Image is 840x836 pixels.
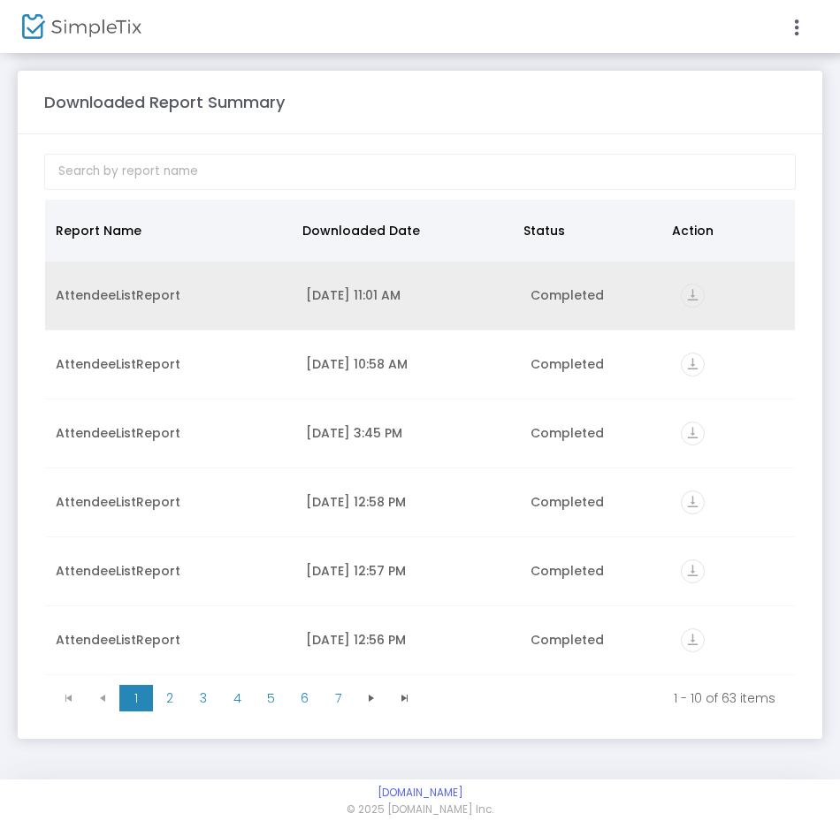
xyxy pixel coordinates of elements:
div: AttendeeListReport [56,286,285,304]
span: Page 5 [254,685,287,711]
span: Page 2 [153,685,187,711]
div: https://go.SimpleTix.com/ommmq [681,284,784,308]
div: Data table [45,200,795,677]
div: https://go.SimpleTix.com/k01pr [681,353,784,376]
i: vertical_align_bottom [681,284,705,308]
div: Completed [531,493,660,511]
a: vertical_align_bottom [681,358,705,376]
div: AttendeeListReport [56,562,285,580]
div: https://go.SimpleTix.com/7zr71 [681,490,784,514]
a: vertical_align_bottom [681,427,705,445]
span: Page 3 [187,685,220,711]
i: vertical_align_bottom [681,628,705,652]
span: Go to the next page [364,691,378,705]
th: Report Name [45,200,292,262]
span: Page 1 [119,685,153,711]
div: 9/22/2025 12:57 PM [306,562,509,580]
a: vertical_align_bottom [681,565,705,582]
div: AttendeeListReport [56,355,285,373]
i: vertical_align_bottom [681,353,705,376]
i: vertical_align_bottom [681,490,705,514]
kendo-pager-info: 1 - 10 of 63 items [434,689,775,707]
a: vertical_align_bottom [681,634,705,651]
span: Go to the last page [398,691,412,705]
div: 9/25/2025 11:01 AM [306,286,509,304]
div: 9/22/2025 12:56 PM [306,631,509,649]
span: Go to the next page [355,685,388,711]
div: https://go.SimpleTix.com/bnodh [681,422,784,445]
div: 9/23/2025 3:45 PM [306,424,509,442]
div: Completed [531,631,660,649]
div: AttendeeListReport [56,493,285,511]
div: 9/25/2025 10:58 AM [306,355,509,373]
th: Action [661,200,784,262]
span: Go to the last page [388,685,422,711]
div: Completed [531,562,660,580]
a: vertical_align_bottom [681,496,705,513]
div: AttendeeListReport [56,631,285,649]
div: Completed [531,286,660,304]
span: © 2025 [DOMAIN_NAME] Inc. [347,802,493,818]
input: Search by report name [44,154,796,190]
span: Page 6 [287,685,321,711]
th: Status [513,200,661,262]
m-panel-title: Downloaded Report Summary [44,90,285,114]
div: AttendeeListReport [56,424,285,442]
i: vertical_align_bottom [681,559,705,583]
div: 9/22/2025 12:58 PM [306,493,509,511]
a: vertical_align_bottom [681,289,705,307]
a: [DOMAIN_NAME] [378,786,463,800]
div: https://go.SimpleTix.com/6yq1x [681,559,784,583]
div: https://go.SimpleTix.com/03zg6 [681,628,784,652]
th: Downloaded Date [292,200,514,262]
span: Page 7 [321,685,355,711]
div: Completed [531,355,660,373]
i: vertical_align_bottom [681,422,705,445]
div: Completed [531,424,660,442]
span: Page 4 [220,685,254,711]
